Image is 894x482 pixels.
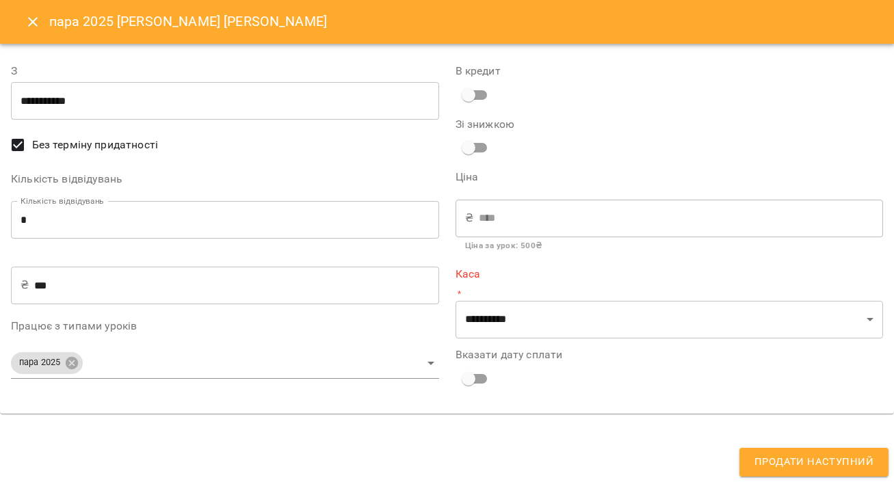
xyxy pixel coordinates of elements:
[11,174,439,185] label: Кількість відвідувань
[465,241,542,250] b: Ціна за урок : 500 ₴
[16,5,49,38] button: Close
[456,349,884,360] label: Вказати дату сплати
[456,269,884,280] label: Каса
[456,119,599,130] label: Зі знижкою
[11,356,68,369] span: пара 2025
[456,172,884,183] label: Ціна
[21,277,29,293] p: ₴
[11,66,439,77] label: З
[456,66,884,77] label: В кредит
[11,321,439,332] label: Працює з типами уроків
[465,210,473,226] p: ₴
[739,448,889,477] button: Продати наступний
[49,11,327,32] h6: пара 2025 [PERSON_NAME] [PERSON_NAME]
[32,137,158,153] span: Без терміну придатності
[11,348,439,379] div: пара 2025
[11,352,83,374] div: пара 2025
[754,453,873,471] span: Продати наступний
